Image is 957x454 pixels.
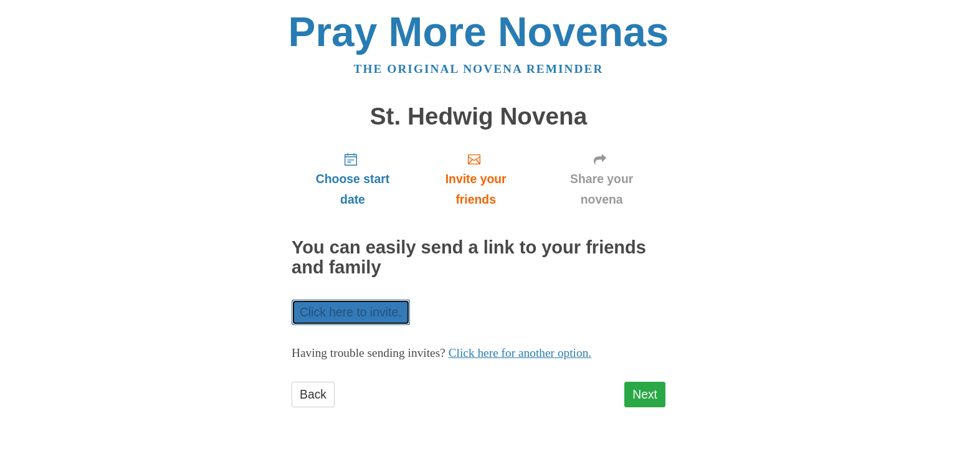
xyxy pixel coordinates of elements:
[354,62,604,75] a: The original novena reminder
[292,142,414,216] a: Choose start date
[292,346,445,359] span: Having trouble sending invites?
[426,169,525,210] span: Invite your friends
[538,142,665,216] a: Share your novena
[624,382,665,407] a: Next
[292,300,410,325] a: Click here to invite.
[292,238,665,278] h2: You can easily send a link to your friends and family
[304,169,401,210] span: Choose start date
[288,9,669,55] a: Pray More Novenas
[292,103,665,130] h1: St. Hedwig Novena
[414,142,538,216] a: Invite your friends
[550,169,653,210] span: Share your novena
[449,346,592,359] a: Click here for another option.
[292,382,335,407] a: Back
